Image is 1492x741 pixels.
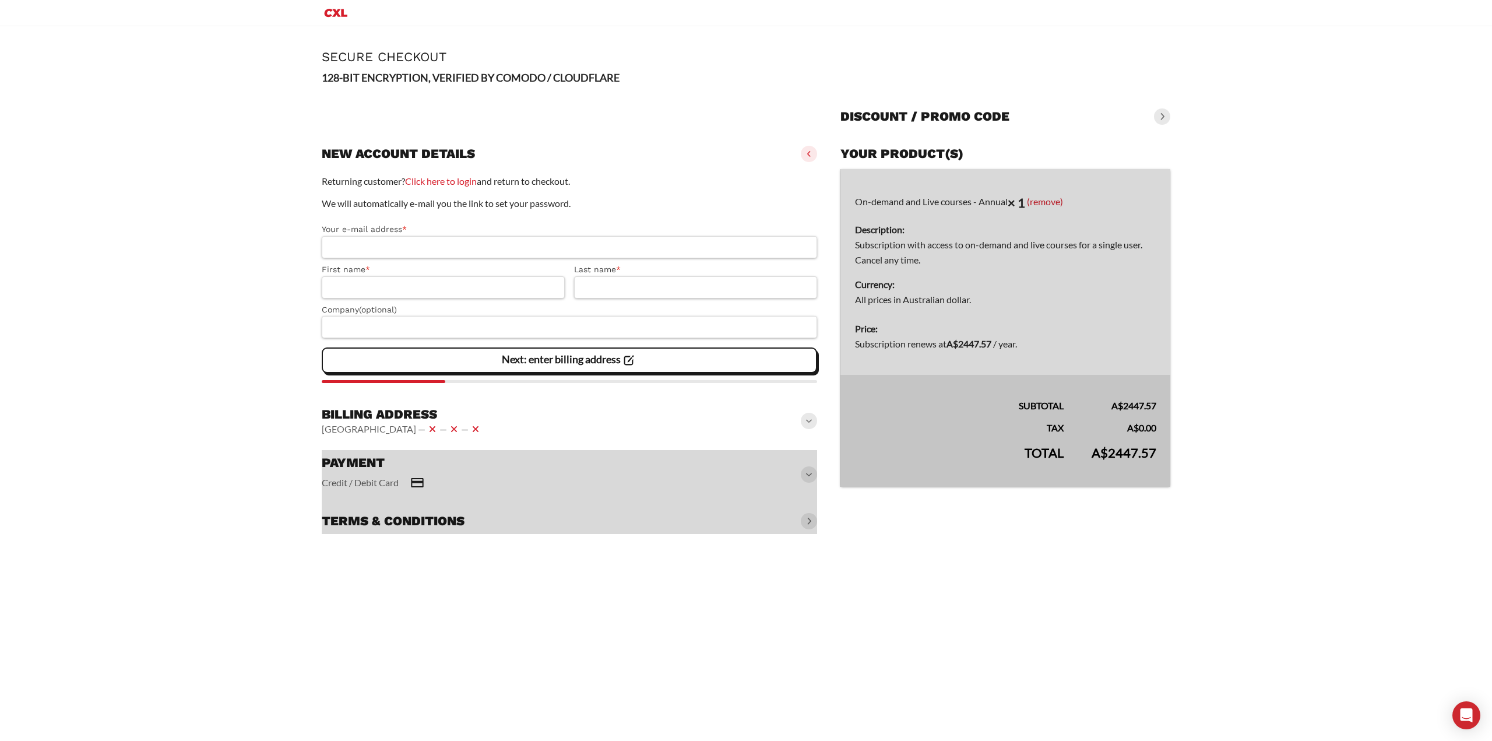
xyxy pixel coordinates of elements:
h3: New account details [322,146,475,162]
strong: 128-BIT ENCRYPTION, VERIFIED BY COMODO / CLOUDFLARE [322,71,620,84]
label: Company [322,303,817,317]
a: Click here to login [405,175,477,187]
p: Returning customer? and return to checkout. [322,174,817,189]
vaadin-button: Next: enter billing address [322,347,817,373]
h3: Discount / promo code [840,108,1009,125]
div: Open Intercom Messenger [1452,701,1480,729]
h1: Secure Checkout [322,50,1170,64]
p: We will automatically e-mail you the link to set your password. [322,196,817,211]
vaadin-horizontal-layout: [GEOGRAPHIC_DATA] — — — [322,422,483,436]
label: Last name [574,263,817,276]
label: Your e-mail address [322,223,817,236]
h3: Billing address [322,406,483,423]
span: (optional) [359,305,397,314]
label: First name [322,263,565,276]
